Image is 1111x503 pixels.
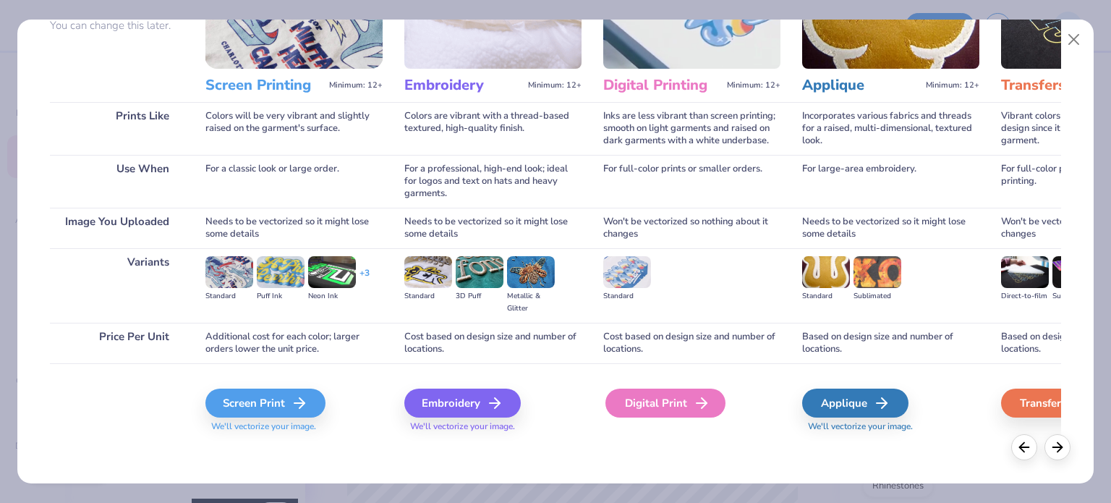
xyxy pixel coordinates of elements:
div: For a professional, high-end look; ideal for logos and text on hats and heavy garments. [404,155,582,208]
span: Minimum: 12+ [528,80,582,90]
img: Direct-to-film [1001,256,1049,288]
img: 3D Puff [456,256,503,288]
h3: Digital Printing [603,76,721,95]
div: Needs to be vectorized so it might lose some details [802,208,979,248]
div: For full-color prints or smaller orders. [603,155,780,208]
div: Won't be vectorized so nothing about it changes [603,208,780,248]
img: Metallic & Glitter [507,256,555,288]
div: Use When [50,155,184,208]
div: Neon Ink [308,290,356,303]
div: Colors are vibrant with a thread-based textured, high-quality finish. [404,102,582,155]
div: Supacolor [1052,290,1100,303]
div: Standard [404,290,452,303]
div: 3D Puff [456,290,503,303]
div: Additional cost for each color; larger orders lower the unit price. [205,323,383,363]
div: Embroidery [404,389,521,418]
span: We'll vectorize your image. [404,420,582,433]
img: Neon Ink [308,256,356,288]
div: For a classic look or large order. [205,155,383,208]
div: For large-area embroidery. [802,155,979,208]
div: Screen Print [205,389,325,418]
div: Incorporates various fabrics and threads for a raised, multi-dimensional, textured look. [802,102,979,155]
div: Standard [205,290,253,303]
img: Supacolor [1052,256,1100,288]
span: Minimum: 12+ [926,80,979,90]
div: Standard [802,290,850,303]
img: Puff Ink [257,256,305,288]
img: Sublimated [854,256,901,288]
span: We'll vectorize your image. [802,420,979,433]
div: Variants [50,248,184,323]
div: Metallic & Glitter [507,290,555,315]
span: Minimum: 12+ [727,80,780,90]
h3: Applique [802,76,920,95]
div: Image You Uploaded [50,208,184,248]
img: Standard [603,256,651,288]
div: Transfers [1001,389,1107,418]
div: Based on design size and number of locations. [802,323,979,363]
div: Cost based on design size and number of locations. [603,323,780,363]
img: Standard [404,256,452,288]
div: + 3 [359,267,370,292]
div: Standard [603,290,651,303]
h3: Screen Printing [205,76,323,95]
div: Prints Like [50,102,184,155]
div: Colors will be very vibrant and slightly raised on the garment's surface. [205,102,383,155]
div: Price Per Unit [50,323,184,363]
div: Needs to be vectorized so it might lose some details [205,208,383,248]
button: Close [1060,26,1088,54]
img: Standard [205,256,253,288]
h3: Embroidery [404,76,522,95]
div: Inks are less vibrant than screen printing; smooth on light garments and raised on dark garments ... [603,102,780,155]
div: Direct-to-film [1001,290,1049,303]
div: Cost based on design size and number of locations. [404,323,582,363]
img: Standard [802,256,850,288]
p: You can change this later. [50,20,184,32]
div: Sublimated [854,290,901,303]
span: We'll vectorize your image. [205,420,383,433]
div: Digital Print [605,389,725,418]
div: Needs to be vectorized so it might lose some details [404,208,582,248]
div: Applique [802,389,908,418]
div: Puff Ink [257,290,305,303]
span: Minimum: 12+ [329,80,383,90]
